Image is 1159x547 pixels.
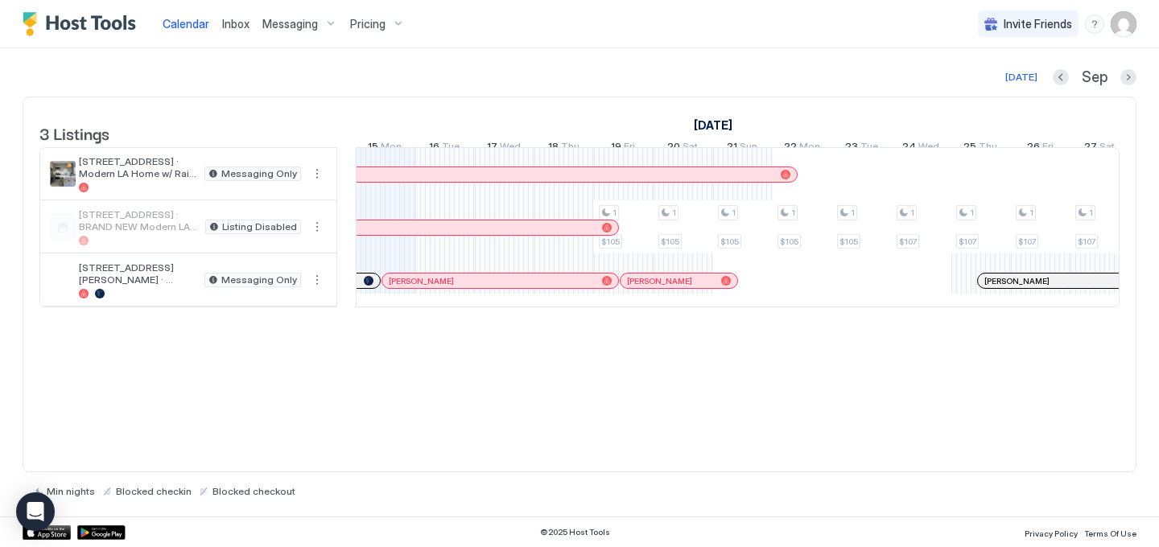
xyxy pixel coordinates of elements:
span: 1 [970,208,974,218]
span: $105 [780,236,798,247]
div: listing image [50,267,76,293]
a: September 16, 2025 [425,137,464,160]
button: More options [307,217,327,236]
span: 3 Listings [39,121,109,145]
span: Sun [740,140,757,157]
span: 16 [429,140,439,157]
a: September 17, 2025 [483,137,525,160]
span: © 2025 Host Tools [540,527,610,537]
div: User profile [1111,11,1136,37]
span: 23 [845,140,858,157]
a: Calendar [163,15,209,32]
div: listing image [50,161,76,187]
div: Open Intercom Messenger [16,492,55,531]
span: Min nights [47,485,95,497]
span: $107 [899,236,917,247]
span: $105 [839,236,858,247]
span: 1 [1029,208,1033,218]
span: 18 [548,140,559,157]
span: Tue [860,140,878,157]
a: September 26, 2025 [1023,137,1058,160]
span: Wed [500,140,521,157]
span: 27 [1084,140,1097,157]
div: menu [307,164,327,183]
a: September 27, 2025 [1080,137,1119,160]
span: Mon [799,140,820,157]
button: Next month [1120,69,1136,85]
span: Thu [979,140,997,157]
span: [STREET_ADDRESS][PERSON_NAME] · Modern Home | Walk to Convention Center & Markets! [79,261,198,286]
span: 1 [851,208,855,218]
span: 20 [667,140,680,157]
div: menu [1085,14,1104,34]
div: [DATE] [1005,70,1037,84]
span: [PERSON_NAME] [389,276,454,286]
span: $105 [720,236,739,247]
span: $107 [1018,236,1036,247]
a: September 21, 2025 [723,137,761,160]
span: $107 [959,236,976,247]
span: Calendar [163,17,209,31]
span: 1 [1089,208,1093,218]
span: 24 [902,140,916,157]
span: Sat [683,140,698,157]
button: More options [307,270,327,290]
span: Sep [1082,68,1107,87]
a: September 23, 2025 [841,137,882,160]
span: Wed [918,140,939,157]
span: 1 [612,208,617,218]
a: Host Tools Logo [23,12,143,36]
span: Terms Of Use [1084,528,1136,538]
span: 26 [1027,140,1040,157]
span: 19 [611,140,621,157]
span: [STREET_ADDRESS] · BRAND NEW Modern LA Home w/ Rain Shower + Parrots! [79,208,199,232]
span: 1 [672,208,676,218]
span: Blocked checkout [212,485,295,497]
span: 15 [368,140,378,157]
span: 22 [784,140,797,157]
span: 1 [732,208,736,218]
a: September 15, 2025 [364,137,406,160]
span: Invite Friends [1004,17,1072,31]
span: Sat [1099,140,1115,157]
a: September 25, 2025 [959,137,1001,160]
a: Google Play Store [77,525,126,540]
a: September 19, 2025 [607,137,639,160]
span: Fri [624,140,635,157]
span: $107 [1078,236,1095,247]
span: $105 [601,236,620,247]
a: September 18, 2025 [544,137,584,160]
a: Terms Of Use [1084,524,1136,541]
span: Tue [442,140,460,157]
span: 25 [963,140,976,157]
button: Previous month [1053,69,1069,85]
button: [DATE] [1003,68,1040,87]
span: Messaging [262,17,318,31]
a: Privacy Policy [1025,524,1078,541]
span: [PERSON_NAME] [984,276,1050,286]
button: More options [307,164,327,183]
span: $105 [661,236,679,247]
a: September 1, 2025 [690,113,736,137]
span: Privacy Policy [1025,528,1078,538]
span: Pricing [350,17,386,31]
a: September 20, 2025 [663,137,702,160]
span: Thu [561,140,579,157]
span: [STREET_ADDRESS] · Modern LA Home w/ Rain Shower & Patio [79,155,198,179]
a: September 24, 2025 [898,137,943,160]
a: App Store [23,525,71,540]
span: Mon [381,140,402,157]
span: 17 [487,140,497,157]
span: [PERSON_NAME] [627,276,692,286]
a: September 22, 2025 [780,137,824,160]
span: 1 [910,208,914,218]
a: Inbox [222,15,250,32]
span: Inbox [222,17,250,31]
span: Blocked checkin [116,485,192,497]
span: 1 [791,208,795,218]
div: menu [307,217,327,236]
div: menu [307,270,327,290]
